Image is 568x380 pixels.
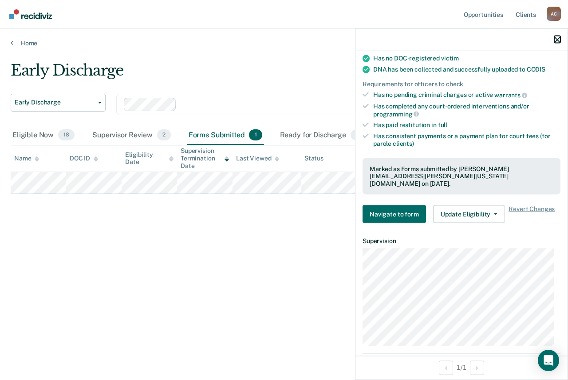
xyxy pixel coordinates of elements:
div: Name [14,155,39,162]
div: 1 / 1 [355,356,568,379]
div: Has paid restitution in [373,121,560,129]
span: 4 [351,129,365,141]
a: Home [11,39,557,47]
span: 2 [157,129,171,141]
div: Ready for Discharge [278,126,367,145]
div: Requirements for officers to check [363,80,560,88]
button: Next Opportunity [470,360,484,375]
div: A C [547,7,561,21]
span: warrants [494,92,527,99]
div: Has no DOC-registered [373,54,560,62]
div: Supervisor Review [91,126,173,145]
span: full [438,121,447,128]
span: victim [441,54,459,61]
button: Update Eligibility [433,205,505,223]
div: Status [304,155,323,162]
div: Marked as Forms submitted by [PERSON_NAME][EMAIL_ADDRESS][PERSON_NAME][US_STATE][DOMAIN_NAME] on ... [370,165,553,187]
button: Profile dropdown button [547,7,561,21]
div: Has no pending criminal charges or active [373,91,560,99]
span: Revert Changes [509,205,555,223]
div: Early Discharge [11,61,522,87]
div: Eligible Now [11,126,76,145]
button: Previous Opportunity [439,360,453,375]
span: CODIS [527,65,545,72]
span: programming [373,110,419,117]
span: 18 [58,129,75,141]
div: Last Viewed [236,155,279,162]
span: clients) [393,140,414,147]
div: Forms Submitted [187,126,264,145]
span: 1 [249,129,262,141]
div: Has completed any court-ordered interventions and/or [373,102,560,117]
dt: Supervision [363,237,560,245]
button: Navigate to form [363,205,426,223]
img: Recidiviz [9,9,52,19]
span: Early Discharge [15,99,95,106]
div: DNA has been collected and successfully uploaded to [373,65,560,73]
div: Open Intercom Messenger [538,350,559,371]
div: Eligibility Date [125,151,174,166]
div: DOC ID [70,155,98,162]
div: Supervision Termination Date [181,147,229,169]
a: Navigate to form link [363,205,430,223]
div: Has consistent payments or a payment plan for court fees (for parole [373,132,560,148]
